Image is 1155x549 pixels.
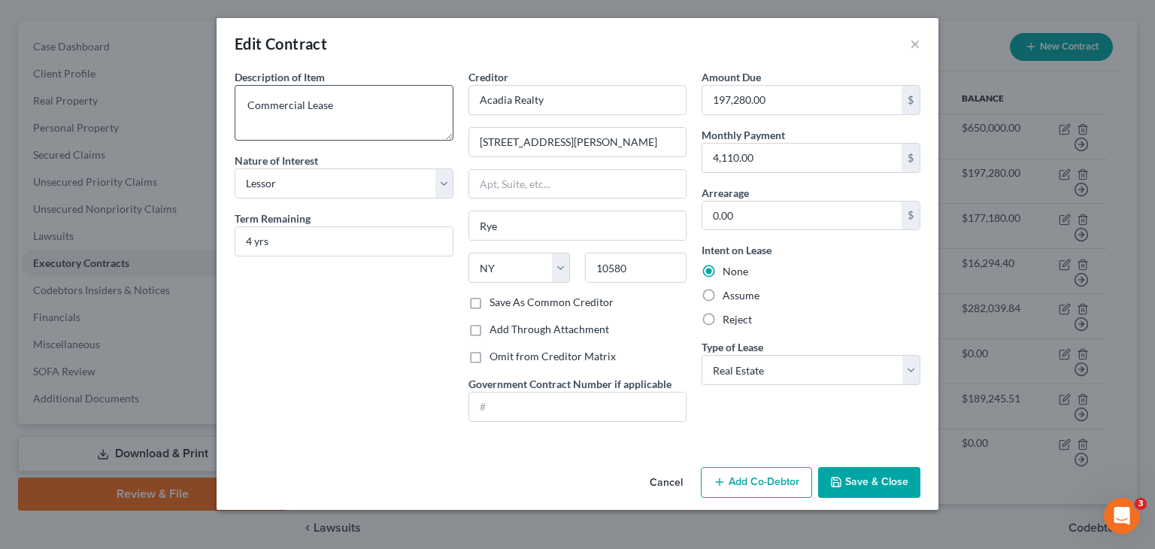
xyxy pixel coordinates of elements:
label: Omit from Creditor Matrix [490,349,616,364]
label: None [723,264,748,279]
label: Arrearage [702,185,749,201]
label: Save As Common Creditor [490,295,614,310]
span: Type of Lease [702,341,763,353]
div: Edit Contract [235,33,327,54]
button: Cancel [638,469,695,499]
button: Add Co-Debtor [701,467,812,499]
div: $ [902,86,920,114]
button: × [910,35,920,53]
input: -- [235,227,453,256]
label: Nature of Interest [235,153,318,168]
label: Intent on Lease [702,242,772,258]
input: Enter city... [469,211,687,240]
div: $ [902,144,920,172]
input: Enter address... [469,128,687,156]
label: Reject [723,312,752,327]
label: Monthly Payment [702,127,785,143]
iframe: Intercom live chat [1104,498,1140,534]
span: 3 [1135,498,1147,510]
span: Creditor [468,71,508,83]
label: Add Through Attachment [490,322,609,337]
input: Apt, Suite, etc... [469,170,687,199]
label: Term Remaining [235,211,311,226]
span: Description of Item [235,71,325,83]
label: Assume [723,288,759,303]
label: Government Contract Number if applicable [468,376,671,392]
input: # [469,393,687,421]
input: Search creditor by name... [468,85,687,115]
input: 0.00 [702,86,902,114]
input: 0.00 [702,144,902,172]
button: Save & Close [818,467,920,499]
input: 0.00 [702,202,902,230]
label: Amount Due [702,69,761,85]
div: $ [902,202,920,230]
input: Enter zip.. [585,253,687,283]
